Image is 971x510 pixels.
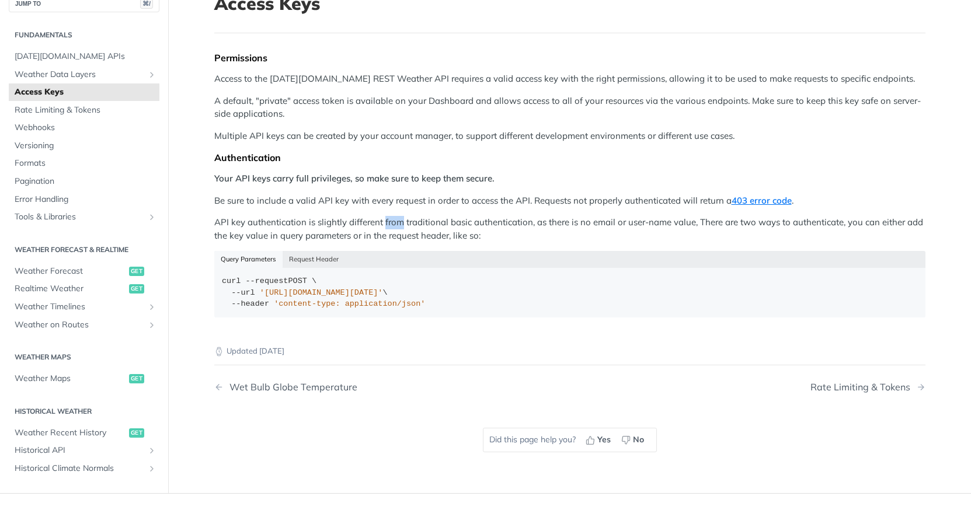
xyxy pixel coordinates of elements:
[9,48,159,65] a: [DATE][DOMAIN_NAME] APIs
[582,431,617,449] button: Yes
[9,83,159,101] a: Access Keys
[147,446,156,455] button: Show subpages for Historical API
[9,65,159,83] a: Weather Data LayersShow subpages for Weather Data Layers
[15,319,144,331] span: Weather on Routes
[810,382,925,393] a: Next Page: Rate Limiting & Tokens
[224,382,357,393] div: Wet Bulb Globe Temperature
[246,277,288,285] span: --request
[214,52,925,64] div: Permissions
[617,431,650,449] button: No
[15,140,156,152] span: Versioning
[129,267,144,276] span: get
[129,428,144,438] span: get
[9,137,159,155] a: Versioning
[9,406,159,417] h2: Historical Weather
[9,155,159,172] a: Formats
[9,119,159,137] a: Webhooks
[214,173,495,184] strong: Your API keys carry full privileges, so make sure to keep them secure.
[15,194,156,205] span: Error Handling
[214,382,519,393] a: Previous Page: Wet Bulb Globe Temperature
[9,191,159,208] a: Error Handling
[129,284,144,294] span: get
[597,434,611,446] span: Yes
[214,216,925,242] p: API key authentication is slightly different from traditional basic authentication, as there is n...
[15,68,144,80] span: Weather Data Layers
[9,298,159,316] a: Weather TimelinesShow subpages for Weather Timelines
[732,195,792,206] a: 403 error code
[15,266,126,277] span: Weather Forecast
[9,352,159,362] h2: Weather Maps
[129,374,144,383] span: get
[15,445,144,456] span: Historical API
[274,299,425,308] span: 'content-type: application/json'
[214,95,925,121] p: A default, "private" access token is available on your Dashboard and allows access to all of your...
[214,72,925,86] p: Access to the [DATE][DOMAIN_NAME] REST Weather API requires a valid access key with the right per...
[9,460,159,477] a: Historical Climate NormalsShow subpages for Historical Climate Normals
[231,288,255,297] span: --url
[214,152,925,163] div: Authentication
[483,428,657,452] div: Did this page help you?
[15,283,126,295] span: Realtime Weather
[9,280,159,298] a: Realtime Weatherget
[214,194,925,208] p: Be sure to include a valid API key with every request in order to access the API. Requests not pr...
[9,30,159,40] h2: Fundamentals
[15,51,156,62] span: [DATE][DOMAIN_NAME] APIs
[222,277,241,285] span: curl
[15,211,144,223] span: Tools & Libraries
[9,316,159,334] a: Weather on RoutesShow subpages for Weather on Routes
[9,208,159,226] a: Tools & LibrariesShow subpages for Tools & Libraries
[633,434,644,446] span: No
[147,69,156,79] button: Show subpages for Weather Data Layers
[214,370,925,404] nav: Pagination Controls
[15,176,156,187] span: Pagination
[810,382,916,393] div: Rate Limiting & Tokens
[147,212,156,222] button: Show subpages for Tools & Libraries
[15,158,156,169] span: Formats
[214,345,925,357] p: Updated [DATE]
[15,463,144,474] span: Historical Climate Normals
[147,464,156,473] button: Show subpages for Historical Climate Normals
[15,104,156,116] span: Rate Limiting & Tokens
[147,302,156,312] button: Show subpages for Weather Timelines
[147,320,156,330] button: Show subpages for Weather on Routes
[9,102,159,119] a: Rate Limiting & Tokens
[15,86,156,98] span: Access Keys
[260,288,383,297] span: '[URL][DOMAIN_NAME][DATE]'
[15,373,126,385] span: Weather Maps
[231,299,269,308] span: --header
[9,263,159,280] a: Weather Forecastget
[9,370,159,387] a: Weather Mapsget
[15,301,144,313] span: Weather Timelines
[9,424,159,442] a: Weather Recent Historyget
[283,251,346,267] button: Request Header
[9,173,159,190] a: Pagination
[15,427,126,439] span: Weather Recent History
[214,130,925,143] p: Multiple API keys can be created by your account manager, to support different development enviro...
[9,442,159,459] a: Historical APIShow subpages for Historical API
[222,275,917,310] div: POST \ \
[9,244,159,255] h2: Weather Forecast & realtime
[15,122,156,134] span: Webhooks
